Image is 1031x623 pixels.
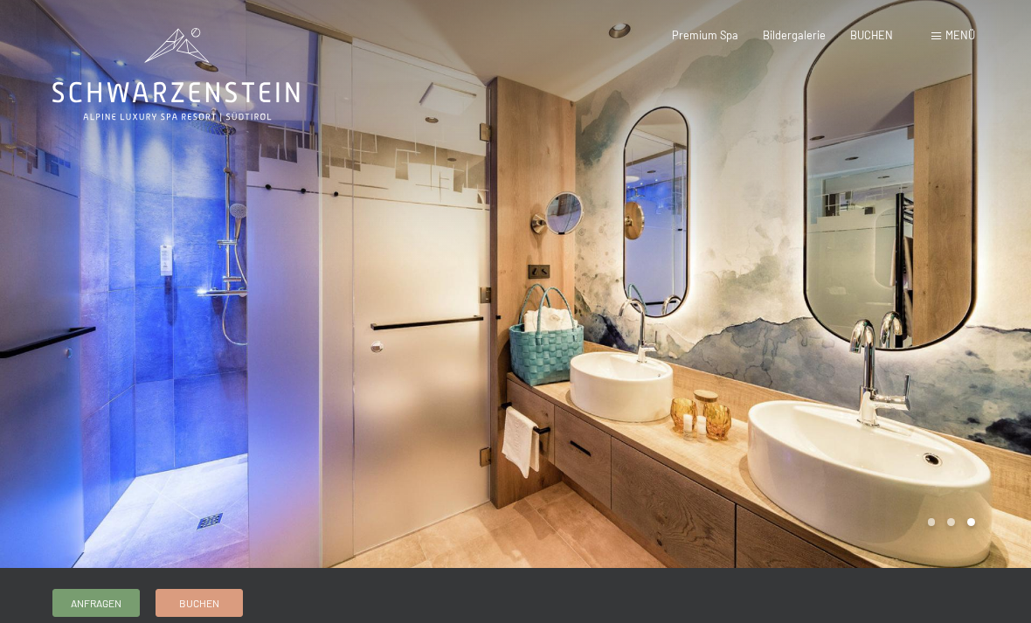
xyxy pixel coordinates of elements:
a: Premium Spa [672,28,738,42]
a: BUCHEN [850,28,893,42]
span: Buchen [179,596,219,611]
a: Anfragen [53,590,139,616]
span: Menü [945,28,975,42]
span: Anfragen [71,596,121,611]
a: Bildergalerie [763,28,826,42]
a: Buchen [156,590,242,616]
